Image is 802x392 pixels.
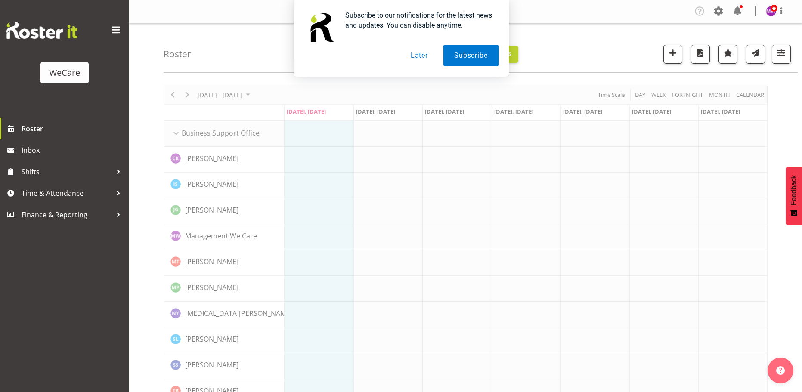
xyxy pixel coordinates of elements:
button: Subscribe [443,45,498,66]
img: notification icon [304,10,338,45]
span: Time & Attendance [22,187,112,200]
button: Later [400,45,439,66]
button: Feedback - Show survey [786,167,802,225]
span: Roster [22,122,125,135]
img: help-xxl-2.png [776,366,785,375]
span: Inbox [22,144,125,157]
span: Feedback [790,175,798,205]
div: Subscribe to our notifications for the latest news and updates. You can disable anytime. [338,10,499,30]
span: Shifts [22,165,112,178]
span: Finance & Reporting [22,208,112,221]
